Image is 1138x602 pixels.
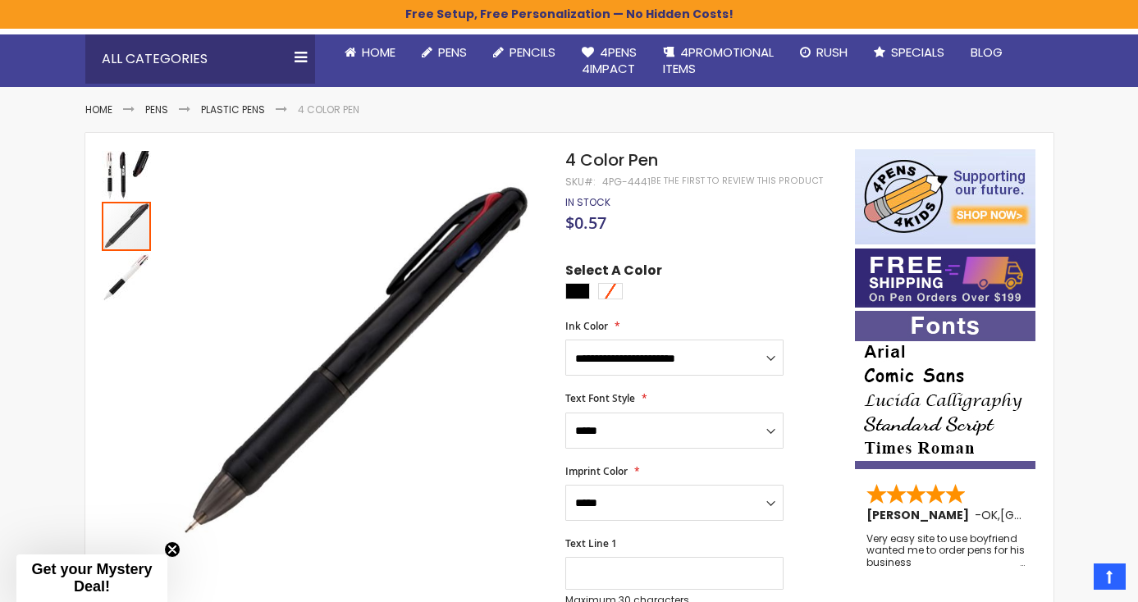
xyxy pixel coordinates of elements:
span: [PERSON_NAME] [866,507,975,523]
img: 4 Color Pen [102,151,151,200]
a: Pencils [480,34,569,71]
a: Top [1094,563,1126,590]
span: Rush [816,43,848,61]
span: OK [981,507,998,523]
div: Very easy site to use boyfriend wanted me to order pens for his business [866,533,1026,568]
span: Ink Color [565,319,608,333]
a: Home [331,34,409,71]
a: 4PROMOTIONALITEMS [650,34,787,88]
div: 4 Color Pen [102,200,153,251]
div: 4PG-4441 [602,176,651,189]
button: Close teaser [164,541,181,558]
span: Get your Mystery Deal! [31,561,152,595]
a: Home [85,103,112,116]
a: Be the first to review this product [651,175,823,187]
a: Specials [861,34,957,71]
span: Pencils [510,43,555,61]
img: 4pens 4 kids [855,149,1035,244]
img: Free shipping on orders over $199 [855,249,1035,308]
a: Pens [409,34,480,71]
div: All Categories [85,34,315,84]
span: Blog [971,43,1003,61]
span: Home [362,43,395,61]
img: 4 Color Pen [168,173,543,548]
div: Availability [565,196,610,209]
a: Rush [787,34,861,71]
strong: SKU [565,175,596,189]
div: 4 Color Pen [102,149,153,200]
span: - , [975,507,1121,523]
span: 4PROMOTIONAL ITEMS [663,43,774,77]
span: In stock [565,195,610,209]
div: Get your Mystery Deal!Close teaser [16,554,167,602]
span: Imprint Color [565,464,628,478]
span: Pens [438,43,467,61]
div: 4 Color Pen [102,251,151,302]
img: 4 Color Pen [102,253,151,302]
span: 4 Color Pen [565,148,658,171]
span: Text Line 1 [565,536,617,550]
a: Plastic Pens [201,103,265,116]
span: Select A Color [565,262,662,284]
span: [GEOGRAPHIC_DATA] [1000,507,1121,523]
a: 4Pens4impact [569,34,650,88]
span: Specials [891,43,944,61]
span: Text Font Style [565,391,635,405]
li: 4 Color Pen [298,103,359,116]
a: Pens [145,103,168,116]
span: 4Pens 4impact [582,43,637,77]
div: Black [565,283,590,299]
img: font-personalization-examples [855,311,1035,469]
span: $0.57 [565,212,606,234]
a: Blog [957,34,1016,71]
